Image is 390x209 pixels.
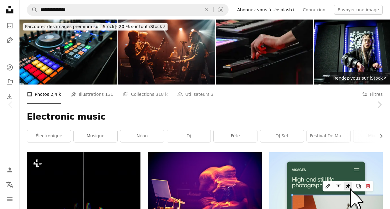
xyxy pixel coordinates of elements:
a: Festival de musique [307,130,350,142]
a: musique [74,130,117,142]
button: faire défiler la liste vers la droite [376,130,383,142]
img: Musiciens se produisant en direct sur scène avec des instruments [118,20,215,85]
a: Photos [4,20,16,32]
a: Suivant [369,75,390,134]
form: Rechercher des visuels sur tout le site [27,4,229,16]
span: 3 [211,91,214,98]
a: Explorer [4,61,16,74]
a: Connexion [299,5,329,15]
span: Rendez-vous sur iStock ↗ [333,76,386,81]
span: 131 [105,91,113,98]
button: Effacer [200,4,213,16]
button: Envoyer une image [334,5,383,15]
a: Dj [167,130,211,142]
span: 318 k [156,91,168,98]
a: néon [120,130,164,142]
a: Connexion / S’inscrire [4,164,16,176]
a: fête [214,130,257,142]
a: Utilisateurs 3 [177,85,214,104]
a: homme jouant de la guitare sur scène [148,187,261,193]
a: Parcourez des images premium sur iStock|- 20 % sur tout iStock↗ [19,20,171,34]
button: Langue [4,178,16,191]
a: Illustrations 131 [71,85,113,104]
div: - 20 % sur tout iStock ↗ [23,23,168,31]
a: Collections 318 k [123,85,168,104]
button: Filtres [362,85,383,104]
span: Parcourez des images premium sur iStock | [25,24,116,29]
img: Vertical Shot - Producteur de musique Réglage du bouton du synthétiseur [216,20,313,85]
a: électronique [27,130,71,142]
button: Menu [4,193,16,205]
button: Rechercher sur Unsplash [27,4,37,16]
h1: Electronic music [27,111,383,122]
a: Rendez-vous sur iStock↗ [330,72,390,85]
a: DJ set [260,130,304,142]
a: Abonnez-vous à Unsplash+ [233,5,299,15]
button: Recherche de visuels [214,4,228,16]
a: Illustrations [4,34,16,46]
img: Vibrant DJ Controller With Colorful LED Lights In Action [19,20,117,85]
